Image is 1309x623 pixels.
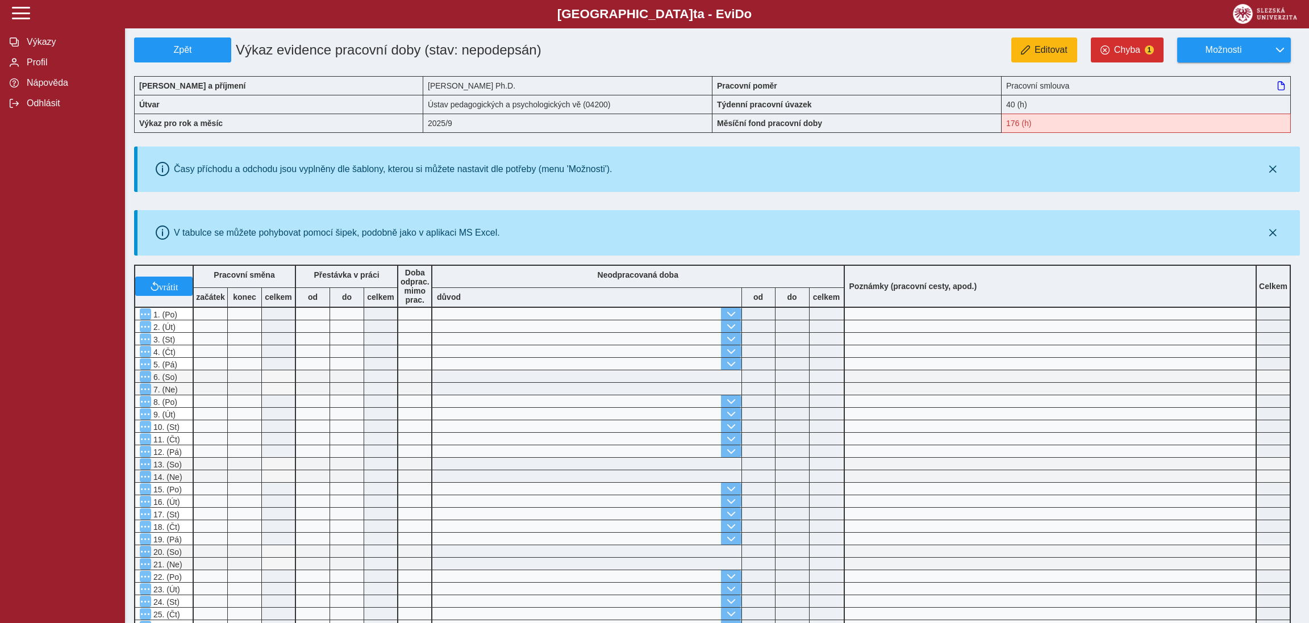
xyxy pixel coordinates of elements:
b: konec [228,292,261,302]
b: Pracovní směna [214,270,274,279]
span: 7. (Ne) [151,385,178,394]
span: D [735,7,744,21]
span: 6. (So) [151,373,177,382]
button: Menu [140,433,151,445]
button: Menu [140,396,151,407]
button: Menu [140,558,151,570]
button: Menu [140,496,151,507]
button: Menu [140,421,151,432]
button: Menu [140,383,151,395]
h1: Výkaz evidence pracovní doby (stav: nepodepsán) [231,37,620,62]
span: 9. (Út) [151,410,176,419]
button: Zpět [134,37,231,62]
b: [GEOGRAPHIC_DATA] a - Evi [34,7,1275,22]
span: 21. (Ne) [151,560,182,569]
b: Výkaz pro rok a měsíc [139,119,223,128]
span: t [693,7,697,21]
div: Časy příchodu a odchodu jsou vyplněny dle šablony, kterou si můžete nastavit dle potřeby (menu 'M... [174,164,612,174]
button: Menu [140,571,151,582]
span: 13. (So) [151,460,182,469]
span: 1 [1145,45,1154,55]
span: 10. (St) [151,423,180,432]
b: začátek [194,292,227,302]
b: Pracovní poměr [717,81,777,90]
span: 3. (St) [151,335,175,344]
span: Možnosti [1187,45,1260,55]
b: od [296,292,330,302]
button: Menu [140,346,151,357]
span: 23. (Út) [151,585,180,594]
span: 18. (Čt) [151,522,180,532]
b: Doba odprac. mimo prac. [401,268,430,304]
button: Menu [140,583,151,595]
b: do [776,292,809,302]
span: Chyba [1114,45,1140,55]
span: 17. (St) [151,510,180,519]
span: 12. (Pá) [151,448,182,457]
button: Menu [140,321,151,332]
span: Profil [23,57,115,68]
span: Editovat [1035,45,1068,55]
button: Menu [140,508,151,520]
button: Menu [140,596,151,607]
button: Menu [140,483,151,495]
b: celkem [364,292,397,302]
span: vrátit [159,282,178,291]
span: 22. (Po) [151,572,182,582]
button: Menu [140,458,151,470]
button: Menu [140,608,151,620]
span: Výkazy [23,37,115,47]
div: 2025/9 [423,114,712,133]
b: celkem [810,292,844,302]
button: Editovat [1011,37,1077,62]
b: do [330,292,364,302]
button: Menu [140,521,151,532]
b: od [742,292,775,302]
span: 8. (Po) [151,398,177,407]
b: Poznámky (pracovní cesty, apod.) [845,282,982,291]
span: 24. (St) [151,597,180,607]
div: Pracovní smlouva [1002,76,1291,95]
span: 16. (Út) [151,497,180,507]
span: 14. (Ne) [151,473,182,482]
button: Menu [140,408,151,420]
b: Celkem [1259,282,1287,291]
div: 40 (h) [1002,95,1291,114]
button: Menu [140,333,151,345]
button: Menu [140,371,151,382]
b: Přestávka v práci [314,270,379,279]
span: 2. (Út) [151,323,176,332]
span: 25. (Čt) [151,610,180,619]
span: 15. (Po) [151,485,182,494]
b: Neodpracovaná doba [598,270,678,279]
span: Odhlásit [23,98,115,108]
span: Nápověda [23,78,115,88]
button: Menu [140,308,151,320]
button: Menu [140,533,151,545]
button: vrátit [135,277,193,296]
button: Menu [140,546,151,557]
span: o [744,7,752,21]
b: celkem [262,292,295,302]
span: 4. (Čt) [151,348,176,357]
span: 11. (Čt) [151,435,180,444]
b: důvod [437,292,461,302]
button: Možnosti [1177,37,1269,62]
div: [PERSON_NAME] Ph.D. [423,76,712,95]
button: Menu [140,471,151,482]
img: logo_web_su.png [1233,4,1297,24]
b: Útvar [139,100,160,109]
div: V tabulce se můžete pohybovat pomocí šipek, podobně jako v aplikaci MS Excel. [174,228,500,238]
span: 20. (So) [151,547,182,557]
div: Fond pracovní doby (176 h) a součet hodin ( h) se neshodují! [1002,114,1291,133]
span: 19. (Pá) [151,535,182,544]
span: 5. (Pá) [151,360,177,369]
button: Menu [140,358,151,370]
b: [PERSON_NAME] a příjmení [139,81,245,90]
b: Měsíční fond pracovní doby [717,119,822,128]
button: Chyba1 [1091,37,1164,62]
span: Zpět [139,45,226,55]
span: 1. (Po) [151,310,177,319]
b: Týdenní pracovní úvazek [717,100,812,109]
button: Menu [140,446,151,457]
